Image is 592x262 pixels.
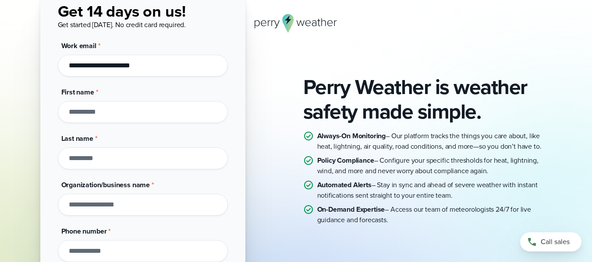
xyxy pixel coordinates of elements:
p: – Stay in sync and ahead of severe weather with instant notifications sent straight to your entir... [317,180,552,201]
span: Phone number [61,226,107,236]
span: First name [61,87,94,97]
p: – Our platform tracks the things you care about, like heat, lightning, air quality, road conditio... [317,131,552,152]
span: Organization/business name [61,180,150,190]
a: Call sales [520,232,581,252]
span: Call sales [541,237,570,247]
strong: Automated Alerts [317,180,372,190]
p: – Configure your specific thresholds for heat, lightning, wind, and more and never worry about co... [317,155,552,176]
h2: Perry Weather is weather safety made simple. [303,75,552,124]
strong: Policy Compliance [317,155,374,165]
span: Work email [61,41,96,51]
span: Last name [61,133,93,143]
strong: On-Demand Expertise [317,204,385,214]
p: – Access our team of meteorologists 24/7 for live guidance and forecasts. [317,204,552,225]
strong: Always-On Monitoring [317,131,386,141]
